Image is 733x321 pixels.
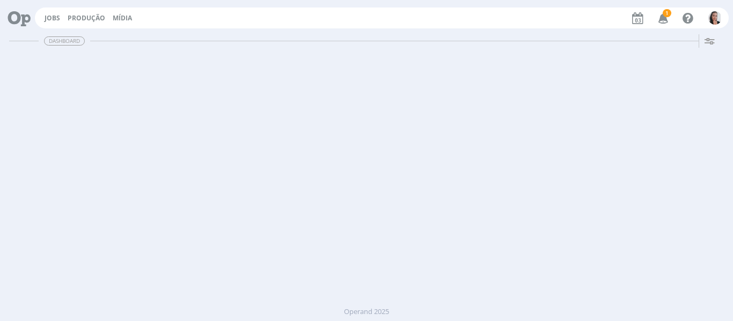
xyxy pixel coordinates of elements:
[708,11,722,25] img: C
[113,13,132,23] a: Mídia
[109,14,135,23] button: Mídia
[663,9,671,17] span: 1
[708,9,722,27] button: C
[64,14,108,23] button: Produção
[651,9,673,28] button: 1
[68,13,105,23] a: Produção
[41,14,63,23] button: Jobs
[44,36,85,46] span: Dashboard
[45,13,60,23] a: Jobs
